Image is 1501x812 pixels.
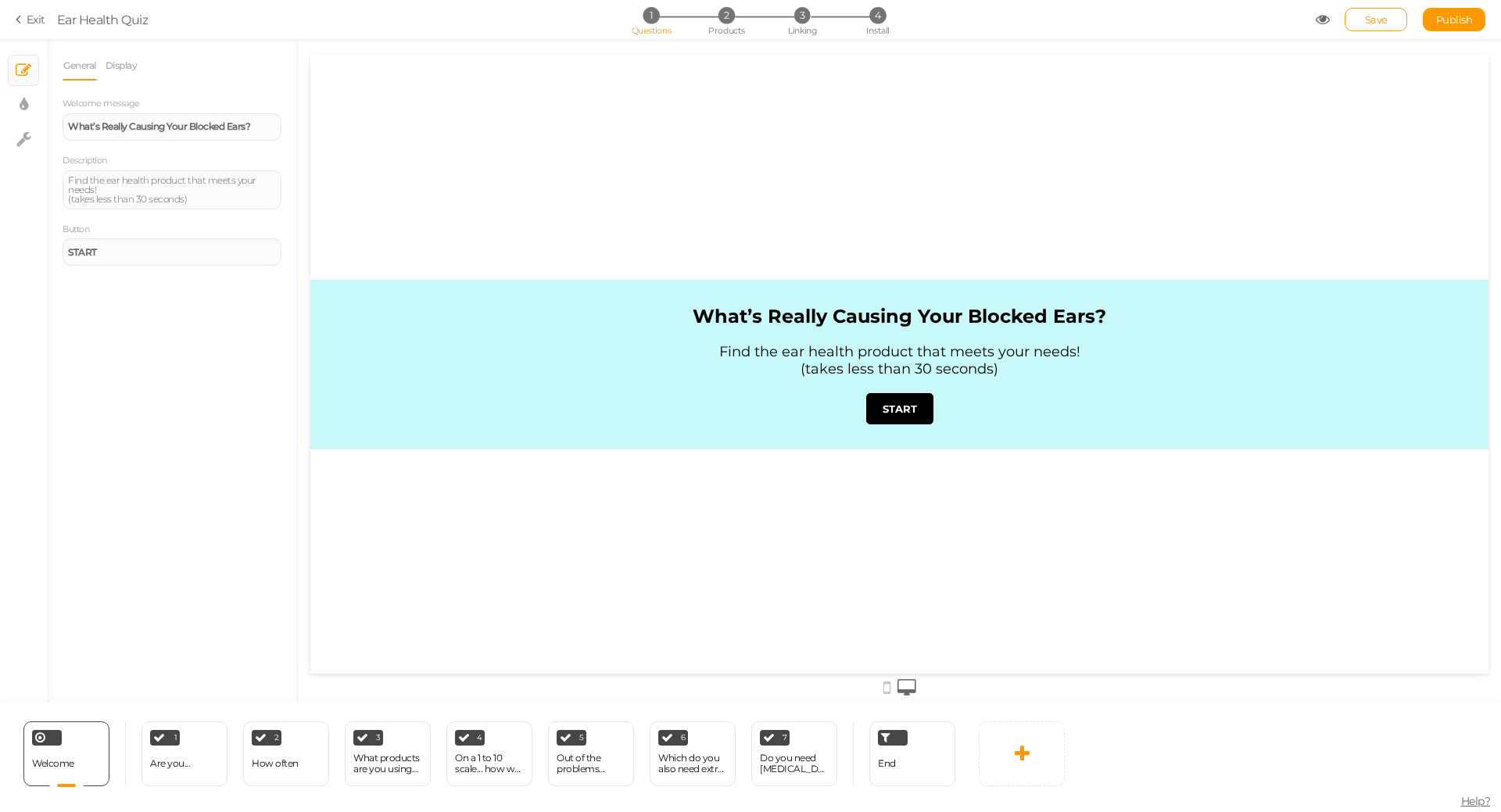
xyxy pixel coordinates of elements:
li: 1 Questions [614,7,687,23]
span: 1 [174,734,177,742]
div: 6 Which do you also need extra help with? [650,721,736,786]
li: 4 Install [841,7,914,23]
span: Publish [1436,13,1473,26]
div: Find the ear health product that meets your needs! (takes less than 30 seconds) [409,288,770,323]
div: Out of the problems below, which do you need most help with? [557,753,625,774]
span: Products [708,25,745,36]
div: Welcome [23,721,109,786]
span: 6 [681,734,686,742]
span: 1 [643,7,659,23]
div: 2 How often [243,721,329,786]
span: 3 [376,734,381,742]
div: How often [252,758,299,769]
a: Exit [16,12,45,27]
li: 3 Linking [766,7,839,23]
strong: What’s Really Causing Your Blocked Ears? [68,120,250,132]
label: Welcome message [63,98,140,109]
strong: START [68,246,97,258]
span: 4 [869,7,886,23]
span: Welcome [32,757,74,769]
div: What products are you using now? [353,753,422,774]
span: Save [1365,13,1388,26]
div: On a 1 to 10 scale... how well does your current toothpaste w... [455,753,524,774]
span: Questions [632,25,672,36]
span: Linking [788,25,816,36]
span: 3 [794,7,811,23]
span: Help? [1461,794,1491,808]
span: 2 [718,7,735,23]
div: 5 Out of the problems below, which do you need most help with? [548,721,634,786]
span: Install [866,25,889,36]
strong: START [572,348,607,360]
div: 7 Do you need [MEDICAL_DATA] FAST? [751,721,837,786]
div: Ear Health Quiz [57,10,149,29]
div: End [869,721,955,786]
span: 4 [477,734,482,742]
li: 2 Products [690,7,763,23]
div: 3 What products are you using now? [345,721,431,786]
div: 4 On a 1 to 10 scale... how well does your current toothpaste w... [446,721,532,786]
a: Display [105,51,138,80]
span: End [878,757,896,769]
div: Which do you also need extra help with? [658,753,727,774]
span: 7 [783,734,787,742]
div: Do you need [MEDICAL_DATA] FAST? [760,753,829,774]
div: Save [1345,8,1407,31]
label: Button [63,224,89,235]
label: Description [63,156,107,166]
strong: What’s Really Causing Your Blocked Ears? [382,250,796,273]
div: 1 Are you... [142,721,227,786]
a: General [63,51,97,80]
div: Are you... [150,758,190,769]
div: Find the ear health product that meets your needs! (takes less than 30 seconds) [68,176,276,204]
span: 5 [579,734,584,742]
span: 2 [274,734,279,742]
